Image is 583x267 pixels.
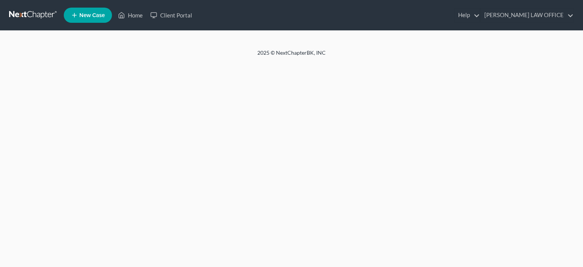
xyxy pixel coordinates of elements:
new-legal-case-button: New Case [64,8,112,23]
a: [PERSON_NAME] LAW OFFICE [481,8,574,22]
a: Help [454,8,480,22]
div: 2025 © NextChapterBK, INC [75,49,508,63]
a: Home [114,8,147,22]
a: Client Portal [147,8,196,22]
